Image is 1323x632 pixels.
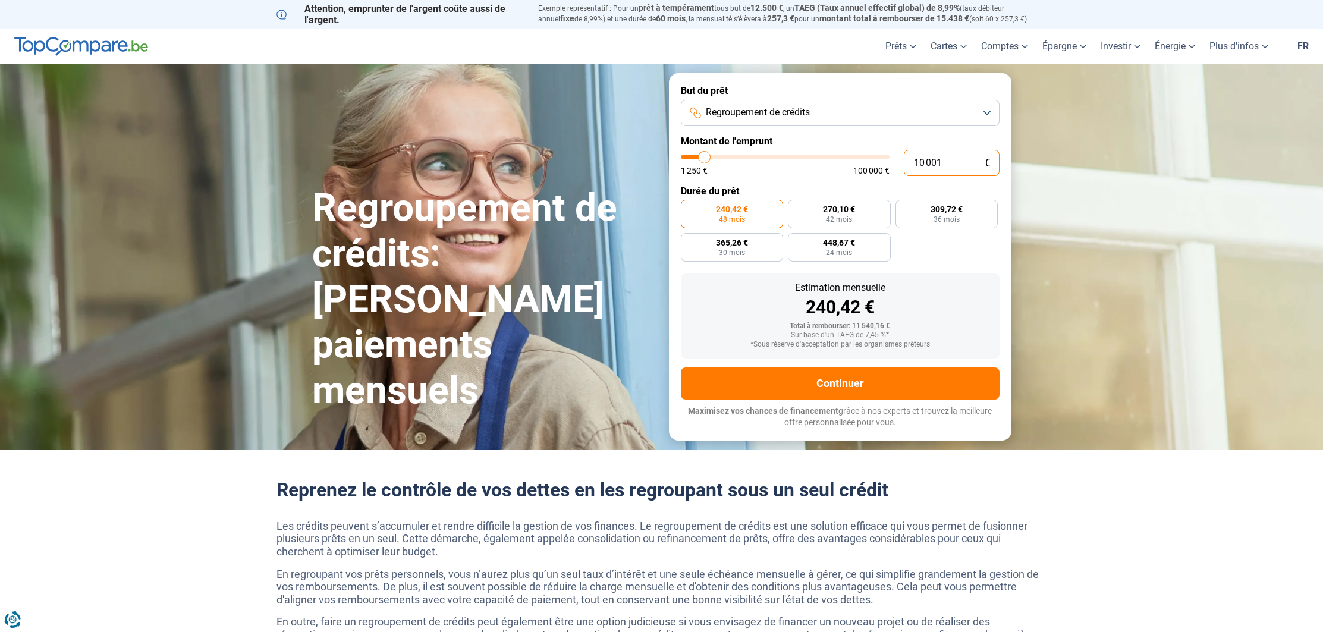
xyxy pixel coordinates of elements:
[878,29,923,64] a: Prêts
[276,520,1047,558] p: Les crédits peuvent s’accumuler et rendre difficile la gestion de vos finances. Le regroupement d...
[923,29,974,64] a: Cartes
[312,185,655,414] h1: Regroupement de crédits: [PERSON_NAME] paiements mensuels
[853,166,890,175] span: 100 000 €
[681,405,1000,429] p: grâce à nos experts et trouvez la meilleure offre personnalisée pour vous.
[681,85,1000,96] label: But du prêt
[931,205,963,213] span: 309,72 €
[690,331,990,339] div: Sur base d'un TAEG de 7,45 %*
[1148,29,1202,64] a: Énergie
[681,166,708,175] span: 1 250 €
[823,205,855,213] span: 270,10 €
[639,3,714,12] span: prêt à tempérament
[750,3,783,12] span: 12.500 €
[681,185,1000,197] label: Durée du prêt
[681,367,1000,400] button: Continuer
[656,14,686,23] span: 60 mois
[538,3,1047,24] p: Exemple représentatif : Pour un tous but de , un (taux débiteur annuel de 8,99%) et une durée de ...
[1035,29,1093,64] a: Épargne
[690,298,990,316] div: 240,42 €
[974,29,1035,64] a: Comptes
[690,283,990,293] div: Estimation mensuelle
[823,238,855,247] span: 448,67 €
[767,14,794,23] span: 257,3 €
[985,158,990,168] span: €
[560,14,574,23] span: fixe
[819,14,969,23] span: montant total à rembourser de 15.438 €
[826,216,852,223] span: 42 mois
[14,37,148,56] img: TopCompare
[688,406,838,416] span: Maximisez vos chances de financement
[276,479,1047,501] h2: Reprenez le contrôle de vos dettes en les regroupant sous un seul crédit
[681,100,1000,126] button: Regroupement de crédits
[719,216,745,223] span: 48 mois
[1290,29,1316,64] a: fr
[276,3,524,26] p: Attention, emprunter de l'argent coûte aussi de l'argent.
[690,341,990,349] div: *Sous réserve d'acceptation par les organismes prêteurs
[719,249,745,256] span: 30 mois
[706,106,810,119] span: Regroupement de crédits
[716,238,748,247] span: 365,26 €
[1093,29,1148,64] a: Investir
[276,568,1047,606] p: En regroupant vos prêts personnels, vous n’aurez plus qu’un seul taux d’intérêt et une seule éché...
[794,3,960,12] span: TAEG (Taux annuel effectif global) de 8,99%
[716,205,748,213] span: 240,42 €
[681,136,1000,147] label: Montant de l'emprunt
[934,216,960,223] span: 36 mois
[690,322,990,331] div: Total à rembourser: 11 540,16 €
[826,249,852,256] span: 24 mois
[1202,29,1275,64] a: Plus d'infos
